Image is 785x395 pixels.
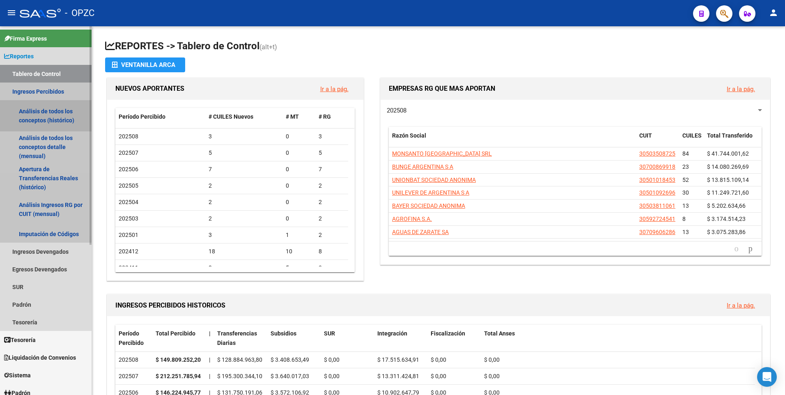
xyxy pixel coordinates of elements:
[319,230,345,240] div: 2
[720,81,762,96] button: Ir a la pág.
[431,356,446,363] span: $ 0,00
[707,163,749,170] span: $ 14.080.269,69
[217,330,257,346] span: Transferencias Diarias
[286,247,312,256] div: 10
[286,214,312,223] div: 0
[119,372,149,381] div: 202507
[682,150,689,157] span: 84
[682,163,689,170] span: 23
[259,43,277,51] span: (alt+t)
[286,165,312,174] div: 0
[731,244,742,253] a: go to previous page
[392,150,492,157] span: MONSANTO [GEOGRAPHIC_DATA] SRL
[319,181,345,191] div: 2
[209,330,211,337] span: |
[639,177,675,183] span: 30501018453
[639,189,675,196] span: 30501092696
[267,325,321,352] datatable-header-cell: Subsidios
[205,108,283,126] datatable-header-cell: # CUILES Nuevos
[727,302,755,309] a: Ir a la pág.
[707,229,746,235] span: $ 3.075.283,86
[209,214,280,223] div: 2
[115,85,184,92] span: NUEVOS APORTANTES
[209,373,210,379] span: |
[286,132,312,141] div: 0
[209,356,210,363] span: |
[112,57,179,72] div: Ventanilla ARCA
[206,325,214,352] datatable-header-cell: |
[377,356,419,363] span: $ 17.515.634,91
[115,325,152,352] datatable-header-cell: Período Percibido
[217,373,262,379] span: $ 195.300.344,10
[119,215,138,222] span: 202503
[319,113,331,120] span: # RG
[319,263,345,273] div: 3
[484,373,500,379] span: $ 0,00
[286,197,312,207] div: 0
[639,150,675,157] span: 30503508725
[389,127,636,154] datatable-header-cell: Razón Social
[4,353,76,362] span: Liquidación de Convenios
[707,189,749,196] span: $ 11.249.721,60
[319,148,345,158] div: 5
[639,202,675,209] span: 30503811061
[374,325,427,352] datatable-header-cell: Integración
[119,232,138,238] span: 202501
[4,335,36,344] span: Tesorería
[119,113,165,120] span: Período Percibido
[282,108,315,126] datatable-header-cell: # MT
[707,177,749,183] span: $ 13.815.109,14
[314,81,355,96] button: Ir a la pág.
[209,148,280,158] div: 5
[119,182,138,189] span: 202505
[377,373,419,379] span: $ 13.311.424,81
[119,355,149,365] div: 202508
[427,325,481,352] datatable-header-cell: Fiscalización
[484,330,515,337] span: Total Anses
[319,197,345,207] div: 2
[679,127,704,154] datatable-header-cell: CUILES
[319,214,345,223] div: 2
[214,325,267,352] datatable-header-cell: Transferencias Diarias
[156,330,195,337] span: Total Percibido
[119,166,138,172] span: 202506
[271,373,309,379] span: $ 3.640.017,03
[639,229,675,235] span: 30709606286
[7,8,16,18] mat-icon: menu
[745,244,756,253] a: go to next page
[707,150,749,157] span: $ 41.744.001,62
[209,247,280,256] div: 18
[392,163,453,170] span: BUNGE ARGENTINA S A
[431,330,465,337] span: Fiscalización
[389,85,495,92] span: EMPRESAS RG QUE MAS APORTAN
[315,108,348,126] datatable-header-cell: # RG
[105,39,772,54] h1: REPORTES -> Tablero de Control
[757,367,777,387] div: Open Intercom Messenger
[271,330,296,337] span: Subsidios
[639,163,675,170] span: 30700869918
[209,181,280,191] div: 2
[119,248,138,255] span: 202412
[119,330,144,346] span: Período Percibido
[682,189,689,196] span: 30
[209,230,280,240] div: 3
[481,325,755,352] datatable-header-cell: Total Anses
[119,264,138,271] span: 202411
[707,132,753,139] span: Total Transferido
[377,330,407,337] span: Integración
[119,133,138,140] span: 202508
[720,298,762,313] button: Ir a la pág.
[105,57,185,72] button: Ventanilla ARCA
[392,189,469,196] span: UNILEVER DE ARGENTINA S A
[682,202,689,209] span: 13
[682,216,686,222] span: 8
[209,197,280,207] div: 2
[286,263,312,273] div: 5
[119,149,138,156] span: 202507
[639,132,652,139] span: CUIT
[392,202,465,209] span: BAYER SOCIEDAD ANONIMA
[707,202,746,209] span: $ 5.202.634,66
[4,371,31,380] span: Sistema
[324,373,340,379] span: $ 0,00
[286,113,299,120] span: # MT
